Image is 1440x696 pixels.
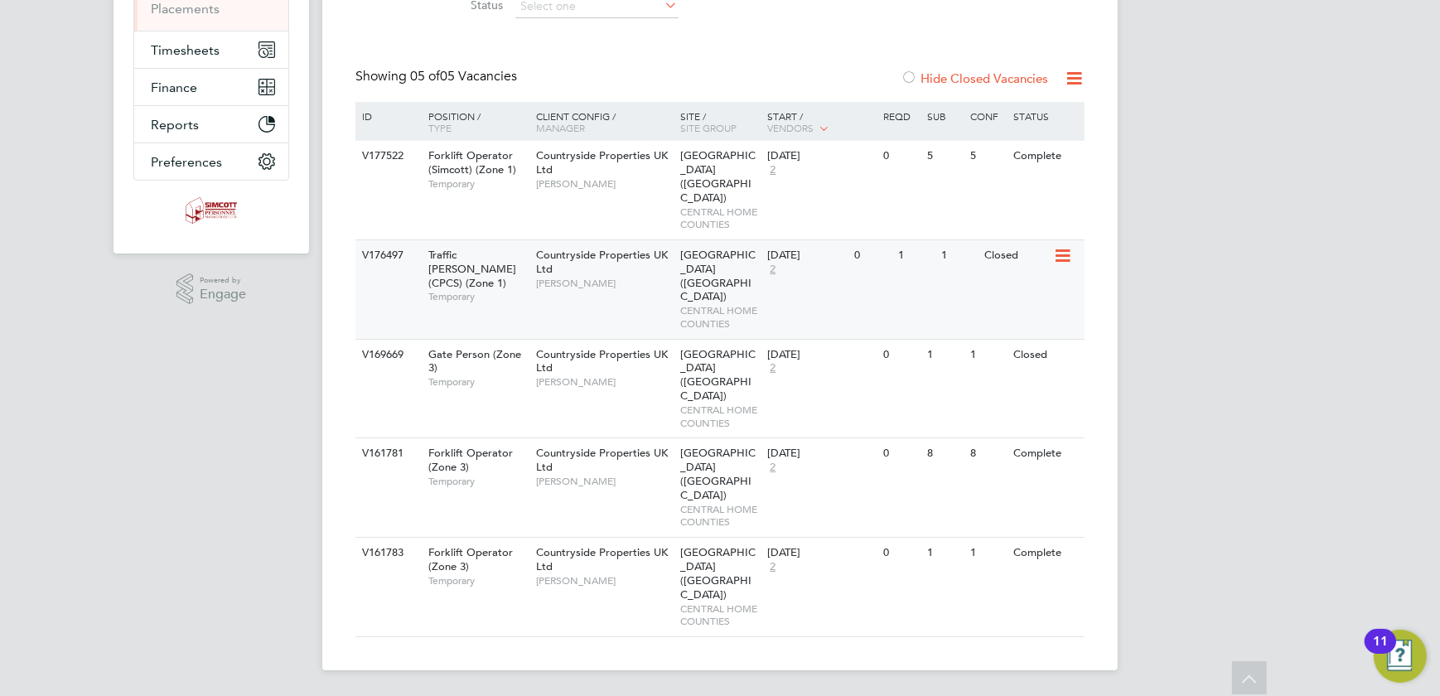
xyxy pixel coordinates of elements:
[681,304,760,330] span: CENTRAL HOME COUNTIES
[767,163,778,177] span: 2
[850,240,893,271] div: 0
[200,273,246,288] span: Powered by
[966,141,1009,172] div: 5
[428,290,528,303] span: Temporary
[879,438,922,469] div: 0
[416,102,532,142] div: Position /
[981,240,1053,271] div: Closed
[355,68,520,85] div: Showing
[536,375,673,389] span: [PERSON_NAME]
[536,148,668,176] span: Countryside Properties UK Ltd
[536,475,673,488] span: [PERSON_NAME]
[428,177,528,191] span: Temporary
[879,538,922,568] div: 0
[923,438,966,469] div: 8
[428,545,513,573] span: Forklift Operator (Zone 3)
[410,68,517,85] span: 05 Vacancies
[428,574,528,587] span: Temporary
[966,538,1009,568] div: 1
[681,205,760,231] span: CENTRAL HOME COUNTIES
[358,141,416,172] div: V177522
[358,438,416,469] div: V161781
[134,106,288,143] button: Reports
[536,277,673,290] span: [PERSON_NAME]
[536,177,673,191] span: [PERSON_NAME]
[134,69,288,105] button: Finance
[966,438,1009,469] div: 8
[767,361,778,375] span: 2
[428,475,528,488] span: Temporary
[1010,340,1082,370] div: Closed
[358,538,416,568] div: V161783
[767,461,778,475] span: 2
[767,263,778,277] span: 2
[966,340,1009,370] div: 1
[767,447,875,461] div: [DATE]
[536,446,668,474] span: Countryside Properties UK Ltd
[1373,641,1388,663] div: 11
[176,273,247,305] a: Powered byEngage
[134,143,288,180] button: Preferences
[681,602,760,628] span: CENTRAL HOME COUNTIES
[1010,141,1082,172] div: Complete
[681,503,760,529] span: CENTRAL HOME COUNTIES
[200,288,246,302] span: Engage
[923,538,966,568] div: 1
[1010,102,1082,130] div: Status
[767,149,875,163] div: [DATE]
[923,141,966,172] div: 5
[151,42,220,58] span: Timesheets
[763,102,879,143] div: Start /
[428,148,516,176] span: Forklift Operator (Simcott) (Zone 1)
[966,102,1009,130] div: Conf
[151,1,220,17] a: Placements
[410,68,440,85] span: 05 of
[358,240,416,271] div: V176497
[1010,438,1082,469] div: Complete
[151,117,199,133] span: Reports
[879,340,922,370] div: 0
[767,546,875,560] div: [DATE]
[767,121,814,134] span: Vendors
[681,148,756,205] span: [GEOGRAPHIC_DATA] ([GEOGRAPHIC_DATA])
[536,545,668,573] span: Countryside Properties UK Ltd
[767,560,778,574] span: 2
[937,240,980,271] div: 1
[681,545,756,602] span: [GEOGRAPHIC_DATA] ([GEOGRAPHIC_DATA])
[428,121,452,134] span: Type
[358,340,416,370] div: V169669
[1374,630,1427,683] button: Open Resource Center, 11 new notifications
[428,347,521,375] span: Gate Person (Zone 3)
[767,249,846,263] div: [DATE]
[536,574,673,587] span: [PERSON_NAME]
[532,102,677,142] div: Client Config /
[133,197,289,224] a: Go to home page
[681,404,760,429] span: CENTRAL HOME COUNTIES
[151,80,197,95] span: Finance
[894,240,937,271] div: 1
[536,347,668,375] span: Countryside Properties UK Ltd
[923,102,966,130] div: Sub
[134,31,288,68] button: Timesheets
[681,446,756,502] span: [GEOGRAPHIC_DATA] ([GEOGRAPHIC_DATA])
[677,102,764,142] div: Site /
[681,347,756,404] span: [GEOGRAPHIC_DATA] ([GEOGRAPHIC_DATA])
[151,154,222,170] span: Preferences
[536,121,585,134] span: Manager
[767,348,875,362] div: [DATE]
[358,102,416,130] div: ID
[901,70,1048,86] label: Hide Closed Vacancies
[923,340,966,370] div: 1
[186,197,238,224] img: simcott-logo-retina.png
[879,102,922,130] div: Reqd
[681,121,737,134] span: Site Group
[1010,538,1082,568] div: Complete
[428,446,513,474] span: Forklift Operator (Zone 3)
[681,248,756,304] span: [GEOGRAPHIC_DATA] ([GEOGRAPHIC_DATA])
[428,375,528,389] span: Temporary
[879,141,922,172] div: 0
[428,248,516,290] span: Traffic [PERSON_NAME] (CPCS) (Zone 1)
[536,248,668,276] span: Countryside Properties UK Ltd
